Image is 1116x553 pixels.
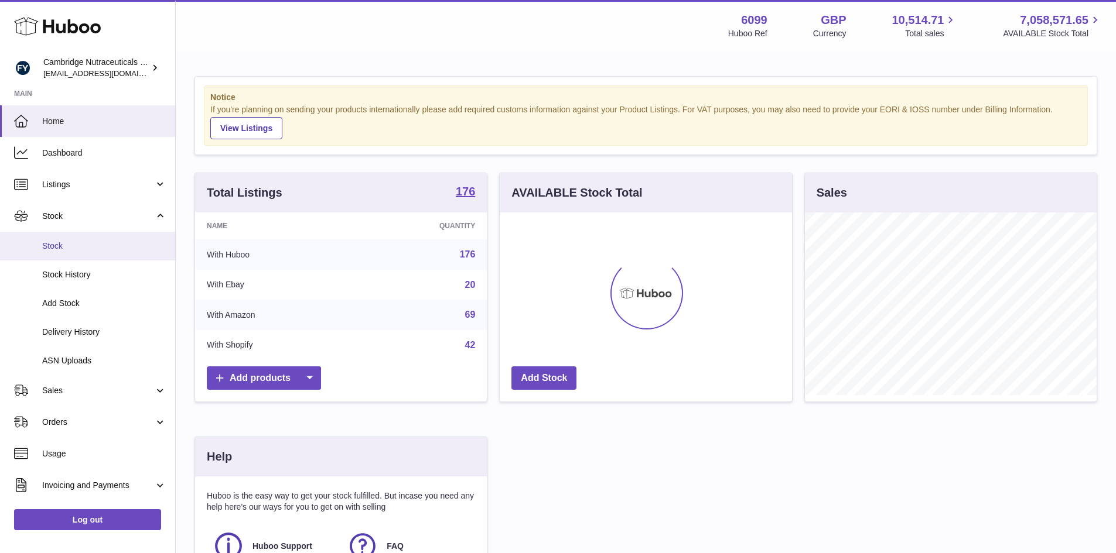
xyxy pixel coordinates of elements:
[460,249,476,259] a: 176
[511,185,642,201] h3: AVAILABLE Stock Total
[42,116,166,127] span: Home
[207,449,232,465] h3: Help
[195,212,355,239] th: Name
[210,117,282,139] a: View Listings
[42,448,166,459] span: Usage
[195,300,355,330] td: With Amazon
[1003,12,1102,39] a: 7,058,571.65 AVAILABLE Stock Total
[465,280,476,290] a: 20
[42,211,154,222] span: Stock
[195,330,355,360] td: With Shopify
[42,179,154,190] span: Listings
[42,355,166,366] span: ASN Uploads
[456,186,475,197] strong: 176
[42,298,166,309] span: Add Stock
[1020,12,1088,28] span: 7,058,571.65
[892,12,944,28] span: 10,514.71
[42,327,166,338] span: Delivery History
[42,480,154,491] span: Invoicing and Payments
[465,310,476,320] a: 69
[42,417,154,428] span: Orders
[210,92,1081,103] strong: Notice
[813,28,847,39] div: Currency
[456,186,475,200] a: 176
[14,59,32,77] img: huboo@camnutra.com
[42,385,154,396] span: Sales
[892,12,957,39] a: 10,514.71 Total sales
[14,509,161,530] a: Log out
[207,490,475,513] p: Huboo is the easy way to get your stock fulfilled. But incase you need any help here's our ways f...
[210,104,1081,139] div: If you're planning on sending your products internationally please add required customs informati...
[1003,28,1102,39] span: AVAILABLE Stock Total
[387,541,404,552] span: FAQ
[195,239,355,270] td: With Huboo
[42,241,166,252] span: Stock
[817,185,847,201] h3: Sales
[42,147,166,159] span: Dashboard
[43,68,172,78] span: [EMAIL_ADDRESS][DOMAIN_NAME]
[43,57,149,79] div: Cambridge Nutraceuticals Ltd
[465,340,476,350] a: 42
[42,269,166,280] span: Stock History
[355,212,487,239] th: Quantity
[195,270,355,300] td: With Ebay
[252,541,312,552] span: Huboo Support
[905,28,957,39] span: Total sales
[511,366,576,390] a: Add Stock
[207,366,321,390] a: Add products
[821,12,846,28] strong: GBP
[728,28,767,39] div: Huboo Ref
[741,12,767,28] strong: 6099
[207,185,282,201] h3: Total Listings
